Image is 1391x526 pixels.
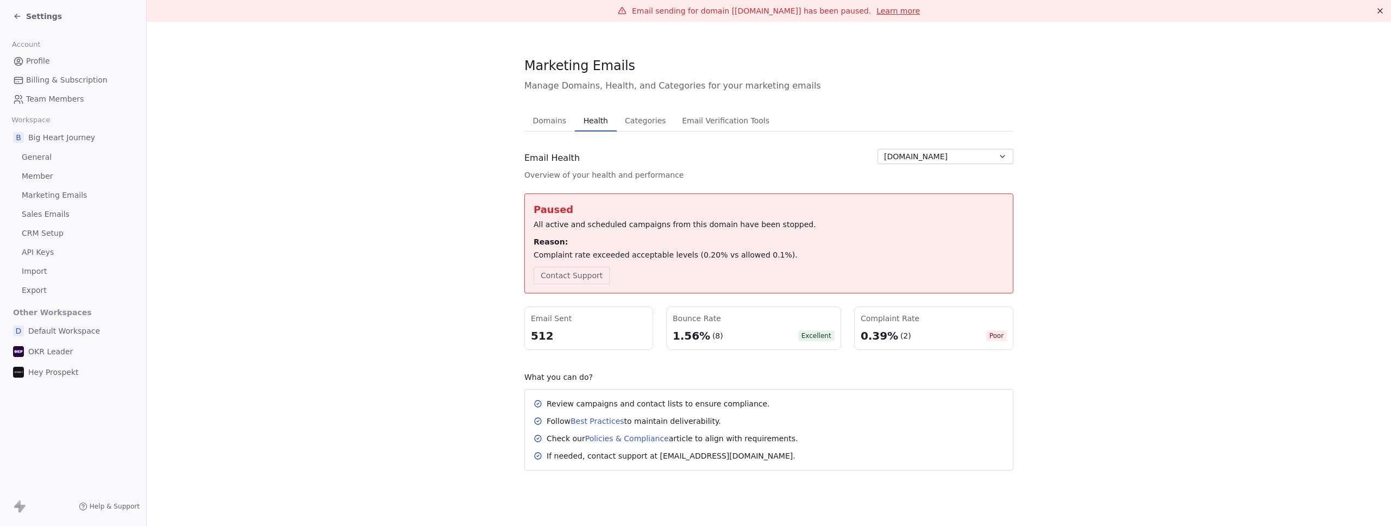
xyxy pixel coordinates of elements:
[534,236,1004,247] div: Reason:
[547,450,795,461] div: If needed, contact support at [EMAIL_ADDRESS][DOMAIN_NAME].
[547,433,798,444] div: Check our article to align with requirements.
[861,313,1007,324] div: Complaint Rate
[9,71,137,89] a: Billing & Subscription
[547,416,721,427] div: Follow to maintain deliverability.
[22,228,64,239] span: CRM Setup
[22,190,87,201] span: Marketing Emails
[900,330,911,341] div: (2)
[524,79,1013,92] span: Manage Domains, Health, and Categories for your marketing emails
[534,249,1004,260] div: Complaint rate exceeded acceptable levels (0.20% vs allowed 0.1%).
[9,205,137,223] a: Sales Emails
[9,148,137,166] a: General
[571,417,624,425] a: Best Practices
[9,243,137,261] a: API Keys
[22,209,70,220] span: Sales Emails
[22,266,47,277] span: Import
[678,113,774,128] span: Email Verification Tools
[9,262,137,280] a: Import
[876,5,920,16] a: Learn more
[90,502,140,511] span: Help & Support
[22,171,53,182] span: Member
[524,170,684,180] span: Overview of your health and performance
[673,313,835,324] div: Bounce Rate
[7,36,45,53] span: Account
[798,330,835,341] span: Excellent
[28,367,78,378] span: Hey Prospekt
[529,113,571,128] span: Domains
[26,93,84,105] span: Team Members
[547,398,770,409] div: Review campaigns and contact lists to ensure compliance.
[9,304,96,321] span: Other Workspaces
[884,151,948,162] span: [DOMAIN_NAME]
[28,132,95,143] span: Big Heart Journey
[534,219,1004,230] div: All active and scheduled campaigns from this domain have been stopped.
[531,313,647,324] div: Email Sent
[579,113,612,128] span: Health
[524,372,1013,383] div: What you can do?
[534,267,610,284] button: Contact Support
[26,11,62,22] span: Settings
[524,58,635,74] span: Marketing Emails
[534,203,1004,217] div: Paused
[632,7,871,15] span: Email sending for domain [[DOMAIN_NAME]] has been paused.
[13,325,24,336] span: D
[861,328,898,343] div: 0.39%
[585,434,669,443] a: Policies & Compliance
[22,152,52,163] span: General
[22,247,54,258] span: API Keys
[9,90,137,108] a: Team Members
[9,224,137,242] a: CRM Setup
[986,330,1007,341] span: Poor
[28,346,73,357] span: OKR Leader
[13,132,24,143] span: B
[712,330,723,341] div: (8)
[26,55,50,67] span: Profile
[13,367,24,378] img: Screenshot%202025-06-09%20at%203.12.09%C3%A2%C2%80%C2%AFPM.png
[28,325,100,336] span: Default Workspace
[673,328,710,343] div: 1.56%
[22,285,47,296] span: Export
[621,113,670,128] span: Categories
[79,502,140,511] a: Help & Support
[9,186,137,204] a: Marketing Emails
[13,11,62,22] a: Settings
[13,346,24,357] img: Untitled%20design%20(5).png
[9,52,137,70] a: Profile
[524,152,580,165] span: Email Health
[26,74,108,86] span: Billing & Subscription
[7,112,55,128] span: Workspace
[531,328,647,343] div: 512
[9,167,137,185] a: Member
[9,281,137,299] a: Export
